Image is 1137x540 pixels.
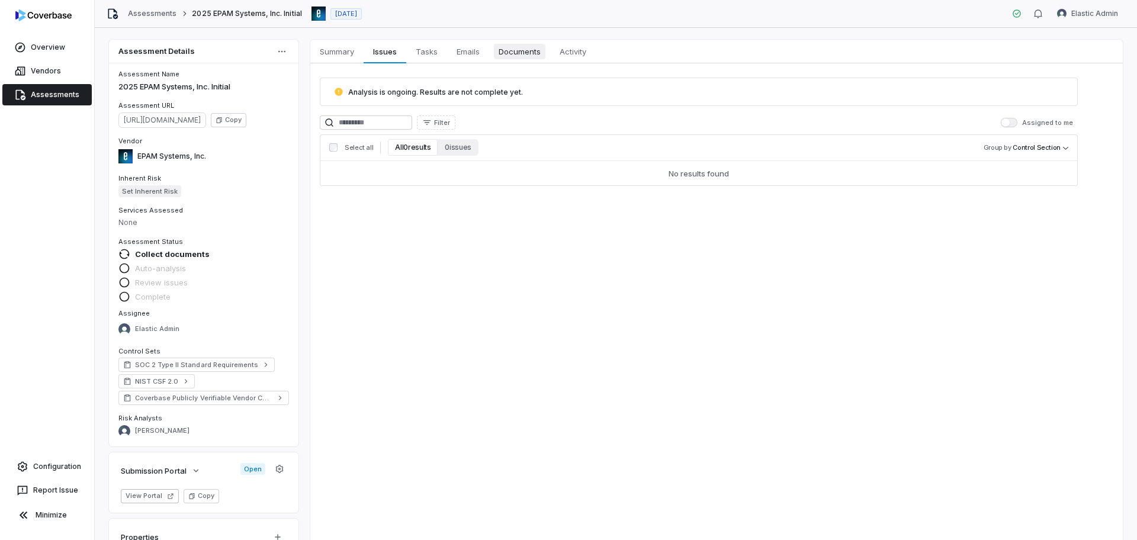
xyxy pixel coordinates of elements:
span: Assignee [118,309,150,317]
span: Review issues [135,277,188,288]
a: Vendors [2,60,92,82]
span: Emails [452,44,484,59]
span: [PERSON_NAME] [135,426,189,435]
span: Coverbase Publicly Verifiable Vendor Controls [135,393,272,403]
span: Assessment URL [118,101,174,110]
button: Assigned to me [1001,118,1017,127]
span: Vendor [118,137,142,145]
span: Select all [345,143,373,152]
button: Submission Portal [117,458,204,483]
span: Analysis is ongoing. Results are not complete yet. [348,88,523,97]
span: https://dashboard.coverbase.app/assessments/cbqsrw_c25b0f61f3f946aca896dfef8f96c824 [118,112,206,128]
span: Assessment Details [118,47,195,55]
img: Elastic Admin avatar [1057,9,1067,18]
span: Group by [984,143,1011,152]
button: Report Issue [5,480,89,501]
span: Control Sets [118,347,160,355]
span: Set Inherent Risk [118,185,181,197]
span: Submission Portal [121,465,187,476]
span: Filter [434,118,450,127]
button: All 0 results [388,139,438,156]
img: logo-D7KZi-bG.svg [15,9,72,21]
span: Services Assessed [118,206,183,214]
a: Overview [2,37,92,58]
span: Documents [494,44,545,59]
a: NIST CSF 2.0 [118,374,195,388]
p: 2025 EPAM Systems, Inc. Initial [118,81,289,93]
button: https://epam.com/EPAM Systems, Inc. [115,144,210,169]
img: Kim Kambarami avatar [118,425,130,437]
a: Assessments [128,9,176,18]
a: SOC 2 Type II Standard Requirements [118,358,275,372]
a: Configuration [5,456,89,477]
span: Inherent Risk [118,174,161,182]
span: None [118,218,137,227]
span: Activity [555,44,591,59]
button: View Portal [121,489,179,503]
a: Assessments [2,84,92,105]
span: Elastic Admin [1071,9,1118,18]
span: Risk Analysts [118,414,162,422]
span: 2025 EPAM Systems, Inc. Initial [192,9,301,18]
div: No results found [669,168,729,179]
button: Minimize [5,503,89,527]
span: Open [240,463,265,475]
span: NIST CSF 2.0 [135,377,178,386]
button: Filter [417,115,455,130]
span: [DATE] [335,9,357,18]
span: Assessment Status [118,237,183,246]
a: Coverbase Publicly Verifiable Vendor Controls [118,391,289,405]
span: SOC 2 Type II Standard Requirements [135,360,258,369]
span: Collect documents [135,249,210,259]
span: Issues [368,44,401,59]
button: 0 issues [438,139,478,156]
input: Select all [329,143,338,152]
span: Assessment Name [118,70,179,78]
button: Copy [184,489,219,503]
span: Complete [135,291,171,302]
span: Auto-analysis [135,263,186,274]
span: EPAM Systems, Inc. [137,152,206,161]
span: Summary [315,44,359,59]
button: Elastic Admin avatarElastic Admin [1050,5,1125,22]
button: Copy [211,113,246,127]
label: Assigned to me [1001,118,1073,127]
span: Tasks [411,44,442,59]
